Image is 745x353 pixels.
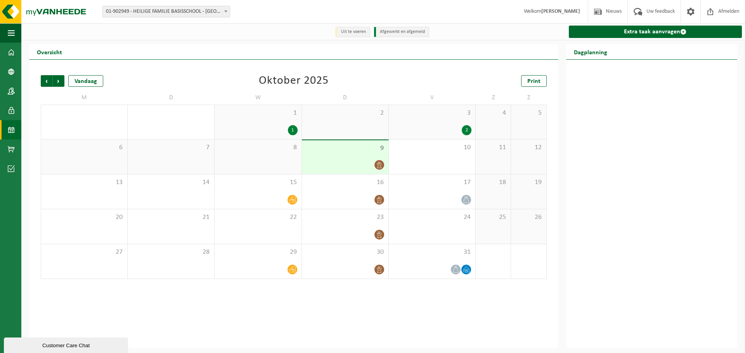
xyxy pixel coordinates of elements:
[389,91,476,105] td: V
[306,248,385,257] span: 30
[215,91,301,105] td: W
[393,109,471,117] span: 3
[306,178,385,187] span: 16
[218,109,297,117] span: 1
[335,27,370,37] li: Uit te voeren
[218,178,297,187] span: 15
[306,144,385,153] span: 9
[521,75,547,87] a: Print
[132,213,210,222] span: 21
[569,26,742,38] a: Extra taak aanvragen
[68,75,103,87] div: Vandaag
[393,178,471,187] span: 17
[132,143,210,152] span: 7
[128,91,215,105] td: D
[102,6,230,17] span: 01-902949 - HEILIGE FAMILIE BASISSCHOOL - TIELT
[541,9,580,14] strong: [PERSON_NAME]
[288,125,298,135] div: 1
[218,143,297,152] span: 8
[41,75,52,87] span: Vorige
[45,178,123,187] span: 13
[515,178,542,187] span: 19
[374,27,429,37] li: Afgewerkt en afgemeld
[480,213,507,222] span: 25
[306,109,385,117] span: 2
[480,143,507,152] span: 11
[218,248,297,257] span: 29
[218,213,297,222] span: 22
[515,109,542,117] span: 5
[302,91,389,105] td: D
[45,143,123,152] span: 6
[259,75,329,87] div: Oktober 2025
[103,6,230,17] span: 01-902949 - HEILIGE FAMILIE BASISSCHOOL - TIELT
[393,143,471,152] span: 10
[476,91,511,105] td: Z
[29,44,70,59] h2: Overzicht
[511,91,546,105] td: Z
[4,336,130,353] iframe: chat widget
[462,125,471,135] div: 2
[45,213,123,222] span: 20
[480,178,507,187] span: 18
[515,143,542,152] span: 12
[306,213,385,222] span: 23
[41,91,128,105] td: M
[132,178,210,187] span: 14
[393,248,471,257] span: 31
[566,44,615,59] h2: Dagplanning
[480,109,507,117] span: 4
[527,78,541,84] span: Print
[45,248,123,257] span: 27
[53,75,64,87] span: Volgende
[393,213,471,222] span: 24
[515,213,542,222] span: 26
[132,248,210,257] span: 28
